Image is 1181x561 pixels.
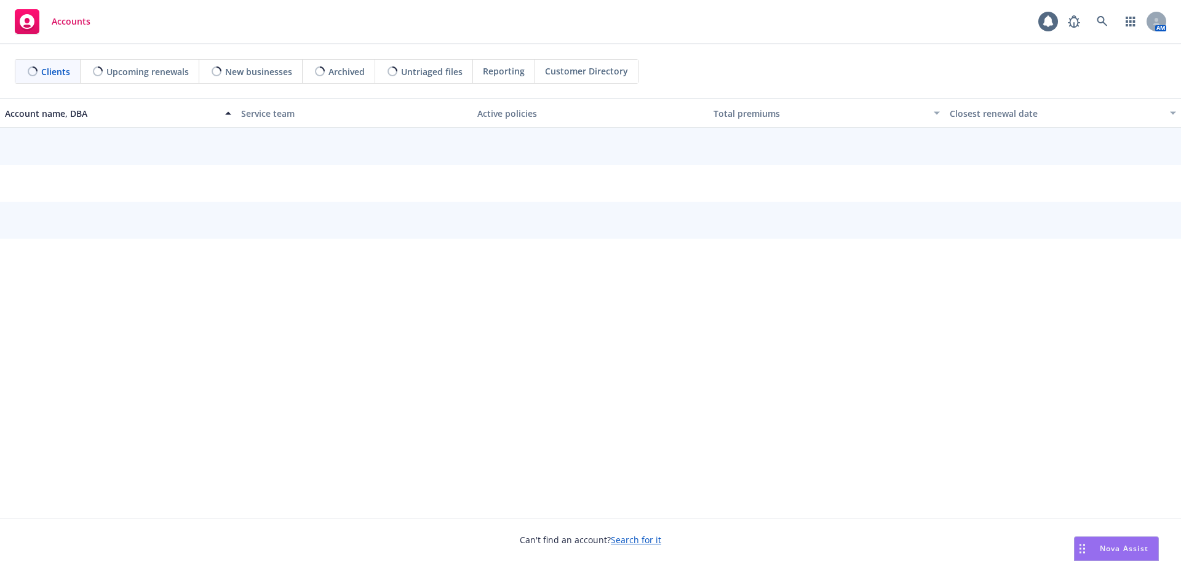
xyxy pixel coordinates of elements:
button: Service team [236,98,472,128]
span: Accounts [52,17,90,26]
span: Reporting [483,65,525,78]
div: Total premiums [714,107,926,120]
span: Clients [41,65,70,78]
a: Report a Bug [1062,9,1086,34]
div: Account name, DBA [5,107,218,120]
div: Closest renewal date [950,107,1163,120]
a: Switch app [1118,9,1143,34]
span: Archived [328,65,365,78]
div: Service team [241,107,467,120]
div: Active policies [477,107,704,120]
button: Total premiums [709,98,945,128]
span: New businesses [225,65,292,78]
button: Active policies [472,98,709,128]
a: Accounts [10,4,95,39]
span: Customer Directory [545,65,628,78]
button: Closest renewal date [945,98,1181,128]
a: Search [1090,9,1115,34]
span: Untriaged files [401,65,463,78]
span: Upcoming renewals [106,65,189,78]
span: Can't find an account? [520,533,661,546]
span: Nova Assist [1100,543,1148,554]
button: Nova Assist [1074,536,1159,561]
a: Search for it [611,534,661,546]
div: Drag to move [1075,537,1090,560]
